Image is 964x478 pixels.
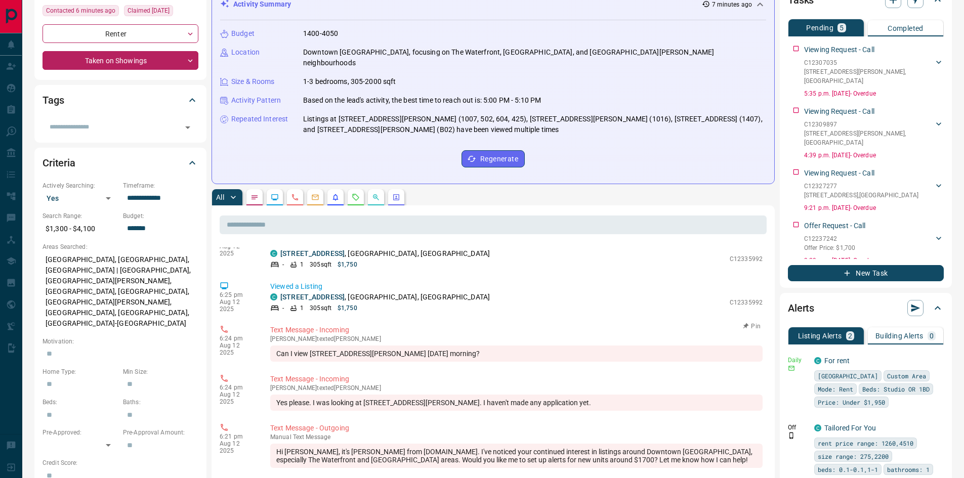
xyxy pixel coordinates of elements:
[216,194,224,201] p: All
[814,424,821,431] div: condos.ca
[270,335,763,342] p: [PERSON_NAME] texted [PERSON_NAME]
[804,67,934,85] p: [STREET_ADDRESS][PERSON_NAME] , [GEOGRAPHIC_DATA]
[310,303,331,313] p: 305 sqft
[372,193,380,201] svg: Opportunities
[788,365,795,372] svg: Email
[43,190,118,206] div: Yes
[128,6,170,16] span: Claimed [DATE]
[123,367,198,376] p: Min Size:
[930,332,934,339] p: 0
[300,303,304,313] p: 1
[231,95,281,106] p: Activity Pattern
[824,424,876,432] a: Tailored For You
[270,345,763,362] div: Can I view [STREET_ADDRESS][PERSON_NAME] [DATE] morning?
[43,428,118,437] p: Pre-Approved:
[818,371,878,381] span: [GEOGRAPHIC_DATA]
[220,291,255,298] p: 6:25 pm
[804,203,944,212] p: 9:21 p.m. [DATE] - Overdue
[338,260,357,269] p: $1,750
[804,151,944,160] p: 4:39 p.m. [DATE] - Overdue
[220,335,255,342] p: 6:24 pm
[814,357,821,364] div: condos.ca
[280,293,345,301] a: [STREET_ADDRESS]
[220,433,255,440] p: 6:21 pm
[303,95,541,106] p: Based on the lead's activity, the best time to reach out is: 5:00 PM - 5:10 PM
[887,464,930,474] span: bathrooms: 1
[303,47,766,68] p: Downtown [GEOGRAPHIC_DATA], focusing on The Waterfront, [GEOGRAPHIC_DATA], and [GEOGRAPHIC_DATA][...
[43,51,198,70] div: Taken on Showings
[806,24,833,31] p: Pending
[331,193,340,201] svg: Listing Alerts
[818,384,853,394] span: Mode: Rent
[818,438,913,448] span: rent price range: 1260,4510
[804,106,874,117] p: Viewing Request - Call
[804,120,934,129] p: C12309897
[43,251,198,332] p: [GEOGRAPHIC_DATA], [GEOGRAPHIC_DATA], [GEOGRAPHIC_DATA] | [GEOGRAPHIC_DATA], [GEOGRAPHIC_DATA][PE...
[462,150,525,167] button: Regenerate
[43,92,64,108] h2: Tags
[824,357,850,365] a: For rent
[392,193,400,201] svg: Agent Actions
[862,384,930,394] span: Beds: Studio OR 1BD
[270,433,763,441] p: Text Message
[804,232,944,254] div: C12237242Offer Price: $1,700
[220,342,255,356] p: Aug 12 2025
[43,458,198,467] p: Credit Score:
[270,395,763,411] div: Yes please. I was looking at [STREET_ADDRESS][PERSON_NAME]. I haven't made any application yet.
[887,371,926,381] span: Custom Area
[818,397,885,407] span: Price: Under $1,950
[282,260,284,269] p: -
[271,193,279,201] svg: Lead Browsing Activity
[123,398,198,407] p: Baths:
[123,428,198,437] p: Pre-Approval Amount:
[220,243,255,257] p: Aug 12 2025
[124,5,198,19] div: Tue Jul 29 2025
[270,374,763,384] p: Text Message - Incoming
[310,260,331,269] p: 305 sqft
[46,6,115,16] span: Contacted 6 minutes ago
[43,24,198,43] div: Renter
[804,129,934,147] p: [STREET_ADDRESS][PERSON_NAME] , [GEOGRAPHIC_DATA]
[270,423,763,433] p: Text Message - Outgoing
[43,367,118,376] p: Home Type:
[220,298,255,313] p: Aug 12 2025
[804,182,918,191] p: C12327277
[270,433,291,441] span: manual
[804,168,874,179] p: Viewing Request - Call
[730,298,763,307] p: C12335992
[231,28,255,39] p: Budget
[303,76,396,87] p: 1-3 bedrooms, 305-2000 sqft
[804,180,944,202] div: C12327277[STREET_ADDRESS],[GEOGRAPHIC_DATA]
[43,151,198,175] div: Criteria
[270,281,763,292] p: Viewed a Listing
[43,398,118,407] p: Beds:
[804,89,944,98] p: 5:35 p.m. [DATE] - Overdue
[231,114,288,124] p: Repeated Interest
[43,181,118,190] p: Actively Searching:
[788,265,944,281] button: New Task
[804,118,944,149] div: C12309897[STREET_ADDRESS][PERSON_NAME],[GEOGRAPHIC_DATA]
[848,332,852,339] p: 2
[804,221,866,231] p: Offer Request - Call
[737,322,767,331] button: Pin
[788,356,808,365] p: Daily
[282,303,284,313] p: -
[804,256,944,265] p: 9:29 p.m. [DATE] - Overdue
[220,440,255,454] p: Aug 12 2025
[43,88,198,112] div: Tags
[220,391,255,405] p: Aug 12 2025
[280,248,490,259] p: , [GEOGRAPHIC_DATA], [GEOGRAPHIC_DATA]
[875,332,924,339] p: Building Alerts
[311,193,319,201] svg: Emails
[181,120,195,135] button: Open
[280,292,490,302] p: , [GEOGRAPHIC_DATA], [GEOGRAPHIC_DATA]
[798,332,842,339] p: Listing Alerts
[43,211,118,221] p: Search Range:
[270,325,763,335] p: Text Message - Incoming
[840,24,844,31] p: 5
[804,243,855,252] p: Offer Price: $1,700
[43,5,119,19] div: Tue Aug 12 2025
[300,260,304,269] p: 1
[818,451,889,461] span: size range: 275,2200
[818,464,878,474] span: beds: 0.1-0.1,1-1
